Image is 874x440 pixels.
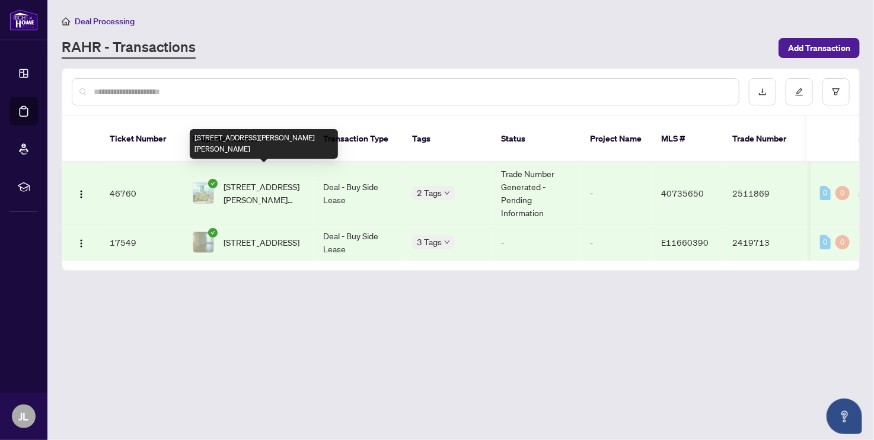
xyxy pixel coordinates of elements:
span: [STREET_ADDRESS] [224,236,299,249]
span: check-circle [208,179,218,188]
div: 0 [835,235,850,249]
div: 0 [820,186,831,200]
td: 46760 [100,162,183,224]
img: logo [9,9,38,31]
div: [STREET_ADDRESS][PERSON_NAME][PERSON_NAME] [190,129,338,159]
img: Logo [76,190,86,199]
td: - [580,224,652,261]
a: RAHR - Transactions [62,37,196,59]
td: Deal - Buy Side Lease [314,162,403,224]
th: Ticket Number [100,116,183,162]
td: Trade Number Generated - Pending Information [492,162,580,224]
th: Trade Number [723,116,806,162]
th: Status [492,116,580,162]
span: [STREET_ADDRESS][PERSON_NAME][PERSON_NAME] [224,180,304,206]
td: - [492,224,580,261]
span: edit [795,88,803,96]
img: thumbnail-img [193,232,213,252]
span: JL [19,408,29,425]
button: filter [822,78,850,105]
th: Project Name [580,116,652,162]
td: 2419713 [723,224,806,261]
span: down [444,190,450,196]
span: check-circle [208,228,218,237]
span: filter [832,88,840,96]
button: Open asap [827,399,862,434]
span: Deal Processing [75,16,135,27]
button: edit [786,78,813,105]
td: Deal - Buy Side Lease [314,224,403,261]
th: Transaction Type [314,116,403,162]
td: 2511869 [723,162,806,224]
button: download [749,78,776,105]
th: Tags [403,116,492,162]
img: Logo [76,239,86,248]
th: Property Address [183,116,314,162]
button: Logo [72,184,91,203]
td: - [580,162,652,224]
span: home [62,17,70,25]
span: download [758,88,767,96]
span: 40735650 [661,188,704,198]
button: Logo [72,233,91,252]
span: E11660390 [661,237,709,248]
span: down [444,239,450,245]
th: MLS # [652,116,723,162]
td: 17549 [100,224,183,261]
span: 3 Tags [417,235,442,249]
button: Add Transaction [779,38,860,58]
div: 0 [835,186,850,200]
div: 0 [820,235,831,249]
img: thumbnail-img [193,183,213,203]
span: Add Transaction [788,38,850,57]
span: 2 Tags [417,186,442,200]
